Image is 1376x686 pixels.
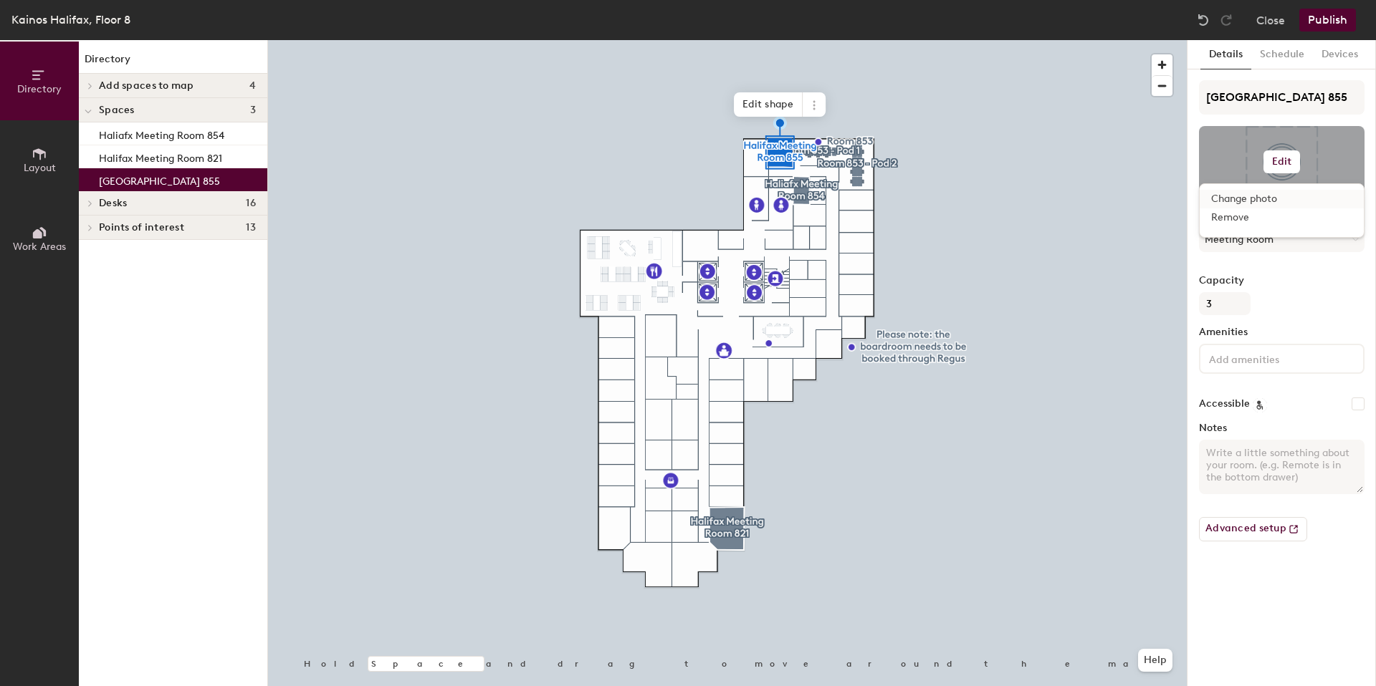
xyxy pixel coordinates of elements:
[249,80,256,92] span: 4
[99,171,220,188] p: [GEOGRAPHIC_DATA] 855
[1313,40,1367,69] button: Devices
[250,105,256,116] span: 3
[1199,327,1365,338] label: Amenities
[1263,150,1301,173] button: Edit
[79,52,267,74] h1: Directory
[1199,422,1365,434] label: Notes
[1206,349,1335,367] input: Add amenities
[99,105,135,116] span: Spaces
[1219,13,1233,27] img: Redo
[99,148,222,165] p: Halifax Meeting Room 821
[11,11,130,29] div: Kainos Halifax, Floor 8
[734,92,803,117] span: Edit shape
[1199,517,1307,541] button: Advanced setup
[1199,226,1365,252] button: Meeting Room
[99,125,224,142] p: Haliafx Meeting Room 854
[1200,40,1251,69] button: Details
[17,83,62,95] span: Directory
[246,222,256,233] span: 13
[99,198,127,209] span: Desks
[1299,9,1356,32] button: Publish
[13,241,66,253] span: Work Areas
[246,198,256,209] span: 16
[1256,9,1285,32] button: Close
[99,80,194,92] span: Add spaces to map
[1199,275,1365,286] label: Capacity
[1272,156,1292,168] h6: Edit
[1251,40,1313,69] button: Schedule
[1196,13,1210,27] img: Undo
[1138,649,1172,672] button: Help
[1199,398,1250,410] label: Accessible
[1211,211,1352,224] span: Remove
[24,162,56,174] span: Layout
[99,222,184,233] span: Points of interest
